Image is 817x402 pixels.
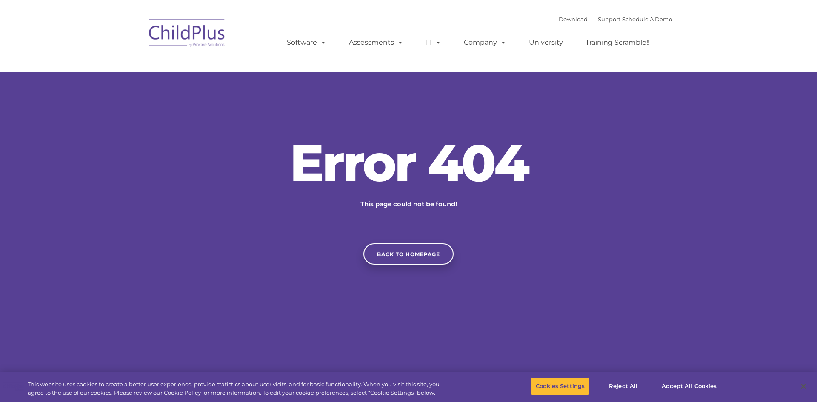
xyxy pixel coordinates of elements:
a: IT [417,34,450,51]
font: | [559,16,672,23]
a: Assessments [340,34,412,51]
a: Company [455,34,515,51]
a: Schedule A Demo [622,16,672,23]
a: Back to homepage [363,243,454,265]
a: Support [598,16,620,23]
img: ChildPlus by Procare Solutions [145,13,230,56]
button: Accept All Cookies [657,377,721,395]
a: Software [278,34,335,51]
h2: Error 404 [281,137,536,188]
button: Close [794,377,813,396]
button: Cookies Settings [531,377,589,395]
a: University [520,34,571,51]
a: Download [559,16,588,23]
button: Reject All [597,377,650,395]
p: This page could not be found! [319,199,498,209]
a: Training Scramble!! [577,34,658,51]
div: This website uses cookies to create a better user experience, provide statistics about user visit... [28,380,449,397]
